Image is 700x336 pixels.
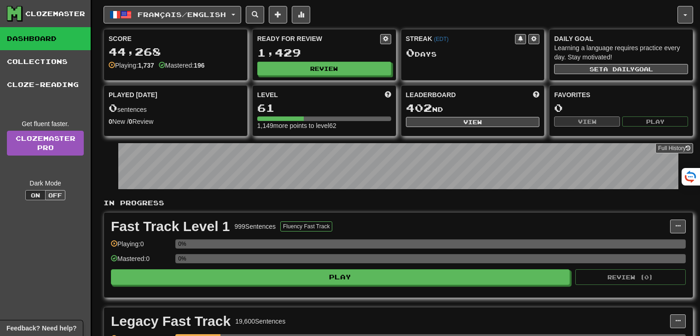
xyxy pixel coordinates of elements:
[406,90,456,99] span: Leaderboard
[554,102,688,114] div: 0
[554,34,688,43] div: Daily Goal
[434,36,449,42] a: (EDT)
[406,34,515,43] div: Streak
[109,102,243,114] div: sentences
[159,61,205,70] div: Mastered:
[406,117,540,127] button: View
[138,11,226,18] span: Français / English
[655,143,693,153] button: Full History
[104,6,241,23] button: Français/English
[109,61,154,70] div: Playing:
[575,269,686,285] button: Review (0)
[603,66,635,72] span: a daily
[235,317,285,326] div: 19,600 Sentences
[280,221,332,232] button: Fluency Fast Track
[406,102,540,114] div: nd
[292,6,310,23] button: More stats
[111,254,171,269] div: Mastered: 0
[194,62,204,69] strong: 196
[554,90,688,99] div: Favorites
[385,90,391,99] span: Score more points to level up
[109,117,243,126] div: New / Review
[257,102,391,114] div: 61
[257,90,278,99] span: Level
[111,220,230,233] div: Fast Track Level 1
[138,62,154,69] strong: 1,737
[269,6,287,23] button: Add sentence to collection
[129,118,133,125] strong: 0
[111,269,570,285] button: Play
[406,46,415,59] span: 0
[257,121,391,130] div: 1,149 more points to level 62
[25,190,46,200] button: On
[235,222,276,231] div: 999 Sentences
[257,47,391,58] div: 1,429
[554,64,688,74] button: Seta dailygoal
[109,118,112,125] strong: 0
[257,62,391,75] button: Review
[25,9,85,18] div: Clozemaster
[554,116,620,127] button: View
[109,101,117,114] span: 0
[622,116,688,127] button: Play
[533,90,539,99] span: This week in points, UTC
[7,119,84,128] div: Get fluent faster.
[104,198,693,208] p: In Progress
[45,190,65,200] button: Off
[554,43,688,62] div: Learning a language requires practice every day. Stay motivated!
[257,34,380,43] div: Ready for Review
[111,239,171,255] div: Playing: 0
[246,6,264,23] button: Search sentences
[109,34,243,43] div: Score
[7,131,84,156] a: ClozemasterPro
[406,101,432,114] span: 402
[109,46,243,58] div: 44,268
[109,90,157,99] span: Played [DATE]
[111,314,231,328] div: Legacy Fast Track
[7,179,84,188] div: Dark Mode
[6,324,76,333] span: Open feedback widget
[406,47,540,59] div: Day s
